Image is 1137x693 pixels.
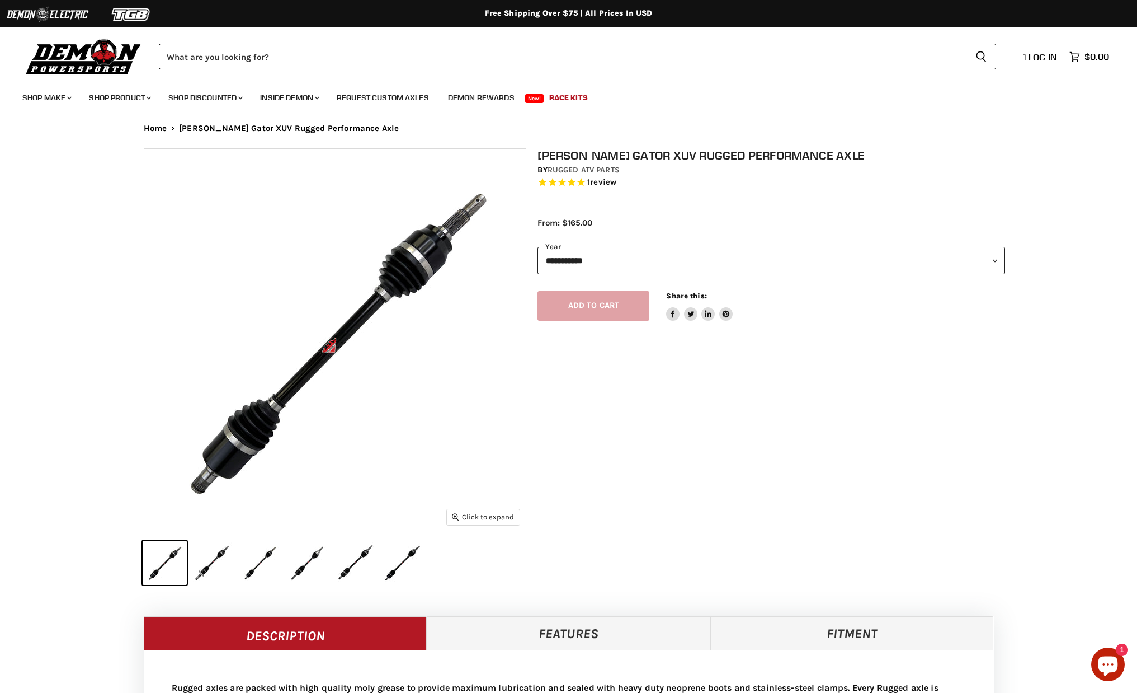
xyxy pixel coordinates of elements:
a: Shop Discounted [160,86,249,109]
nav: Breadcrumbs [121,124,1016,133]
span: Rated 5.0 out of 5 stars 1 reviews [537,177,1005,189]
div: Free Shipping Over $75 | All Prices In USD [121,8,1016,18]
a: Rugged ATV Parts [548,165,620,175]
button: Search [966,44,996,69]
form: Product [159,44,996,69]
a: $0.00 [1064,49,1115,65]
button: IMAGE thumbnail [333,541,377,585]
span: 1 reviews [587,177,616,187]
span: New! [525,94,544,103]
a: Demon Rewards [440,86,523,109]
a: Race Kits [541,86,596,109]
span: review [590,177,616,187]
input: Search [159,44,966,69]
img: TGB Logo 2 [89,4,173,25]
a: Shop Product [81,86,158,109]
a: Inside Demon [252,86,326,109]
span: Click to expand [452,513,514,521]
a: Shop Make [14,86,78,109]
inbox-online-store-chat: Shopify online store chat [1088,648,1128,684]
a: Request Custom Axles [328,86,437,109]
aside: Share this: [666,291,733,321]
span: Log in [1029,51,1057,63]
img: Demon Electric Logo 2 [6,4,89,25]
button: IMAGE thumbnail [285,541,329,585]
a: Description [144,616,427,650]
a: Home [144,124,167,133]
span: Share this: [666,292,706,300]
button: IMAGE thumbnail [238,541,282,585]
img: IMAGE [144,149,526,531]
button: IMAGE thumbnail [143,541,187,585]
span: From: $165.00 [537,218,592,228]
img: Demon Powersports [22,36,145,76]
span: [PERSON_NAME] Gator XUV Rugged Performance Axle [179,124,399,133]
a: Fitment [710,616,994,650]
ul: Main menu [14,82,1106,109]
a: Log in [1018,52,1064,62]
div: by [537,164,1005,176]
button: IMAGE thumbnail [380,541,424,585]
button: Click to expand [447,509,520,525]
select: year [537,247,1005,274]
span: $0.00 [1084,51,1109,62]
h1: [PERSON_NAME] Gator XUV Rugged Performance Axle [537,148,1005,162]
a: Features [427,616,710,650]
button: IMAGE thumbnail [190,541,234,585]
